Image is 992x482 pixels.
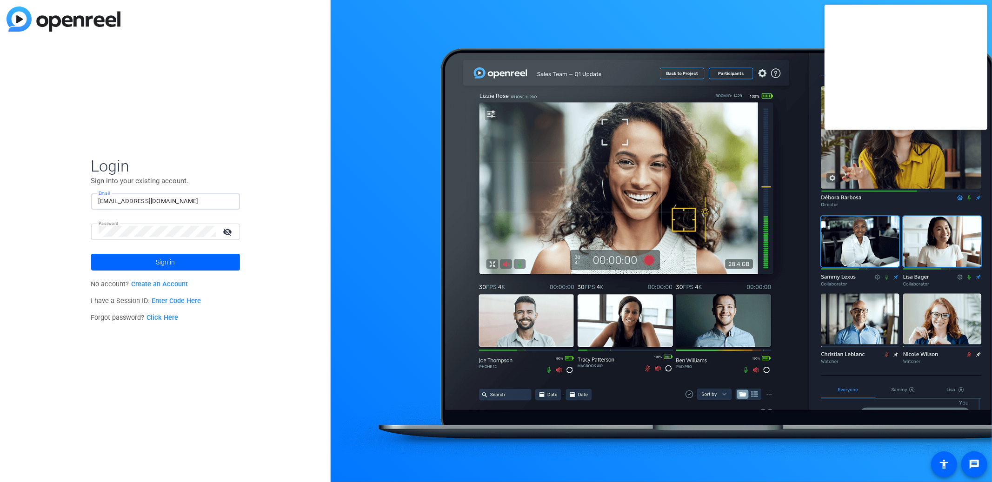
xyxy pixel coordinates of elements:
[91,176,240,186] p: Sign into your existing account.
[156,251,175,274] span: Sign in
[91,156,240,176] span: Login
[99,196,233,207] input: Enter Email Address
[99,221,119,226] mat-label: Password
[131,280,188,288] a: Create an Account
[91,254,240,271] button: Sign in
[91,314,179,322] span: Forgot password?
[7,7,120,32] img: blue-gradient.svg
[969,459,980,470] mat-icon: message
[218,225,240,238] mat-icon: visibility_off
[221,196,228,207] img: icon_180.svg
[939,459,950,470] mat-icon: accessibility
[99,191,110,196] mat-label: Email
[91,280,188,288] span: No account?
[146,314,178,322] a: Click Here
[91,297,201,305] span: I have a Session ID.
[152,297,201,305] a: Enter Code Here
